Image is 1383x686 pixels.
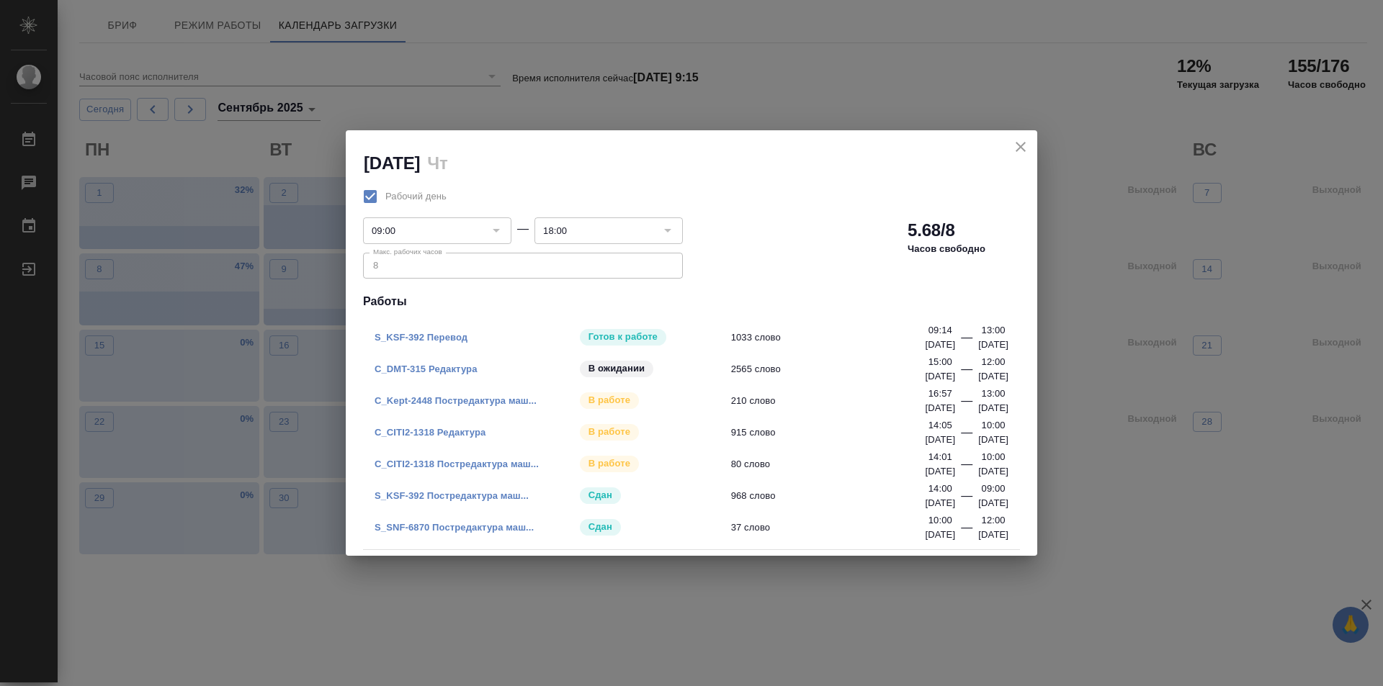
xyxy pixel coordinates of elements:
[731,457,935,471] span: 80 слово
[978,433,1008,447] p: [DATE]
[925,496,955,510] p: [DATE]
[925,464,955,479] p: [DATE]
[427,153,447,173] h2: Чт
[982,387,1006,401] p: 13:00
[961,392,972,415] div: —
[928,387,952,401] p: 16:57
[375,364,478,374] a: C_DMT-315 Редактура
[982,355,1006,369] p: 12:00
[375,332,467,343] a: S_KSF-392 Перевод
[908,242,985,256] p: Часов свободно
[961,519,972,542] div: —
[925,401,955,415] p: [DATE]
[982,323,1006,338] p: 13:00
[1010,136,1031,158] button: close
[961,361,972,384] div: —
[928,355,952,369] p: 15:00
[588,330,658,344] p: Готов к работе
[925,528,955,542] p: [DATE]
[925,369,955,384] p: [DATE]
[375,395,537,406] a: C_Kept-2448 Постредактура маш...
[731,425,935,440] span: 915 слово
[588,393,630,407] p: В работе
[928,323,952,338] p: 09:14
[978,528,1008,542] p: [DATE]
[961,456,972,479] div: —
[961,329,972,352] div: —
[588,456,630,471] p: В работе
[588,361,645,376] p: В ожидании
[588,488,612,502] p: Сдан
[731,330,935,345] span: 1033 слово
[731,489,935,503] span: 968 слово
[978,338,1008,352] p: [DATE]
[982,513,1006,528] p: 12:00
[375,522,534,533] a: S_SNF-6870 Постредактура маш...
[731,520,935,535] span: 37 слово
[978,496,1008,510] p: [DATE]
[978,369,1008,384] p: [DATE]
[925,433,955,447] p: [DATE]
[731,362,935,376] span: 2565 слово
[928,513,952,528] p: 10:00
[928,418,952,433] p: 14:05
[961,487,972,510] div: —
[928,450,952,464] p: 14:01
[961,424,972,447] div: —
[375,427,485,438] a: C_CITI2-1318 Редактура
[925,338,955,352] p: [DATE]
[978,401,1008,415] p: [DATE]
[908,219,955,242] h2: 5.68/8
[982,482,1006,496] p: 09:00
[978,464,1008,479] p: [DATE]
[375,459,539,469] a: C_CITI2-1318 Постредактура маш...
[982,450,1006,464] p: 10:00
[517,220,529,238] div: —
[731,394,935,408] span: 210 слово
[928,482,952,496] p: 14:00
[588,520,612,534] p: Сдан
[364,153,420,173] h2: [DATE]
[385,189,447,204] span: Рабочий день
[375,490,529,501] a: S_KSF-392 Постредактура маш...
[588,425,630,439] p: В работе
[982,418,1006,433] p: 10:00
[363,293,1020,310] h4: Работы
